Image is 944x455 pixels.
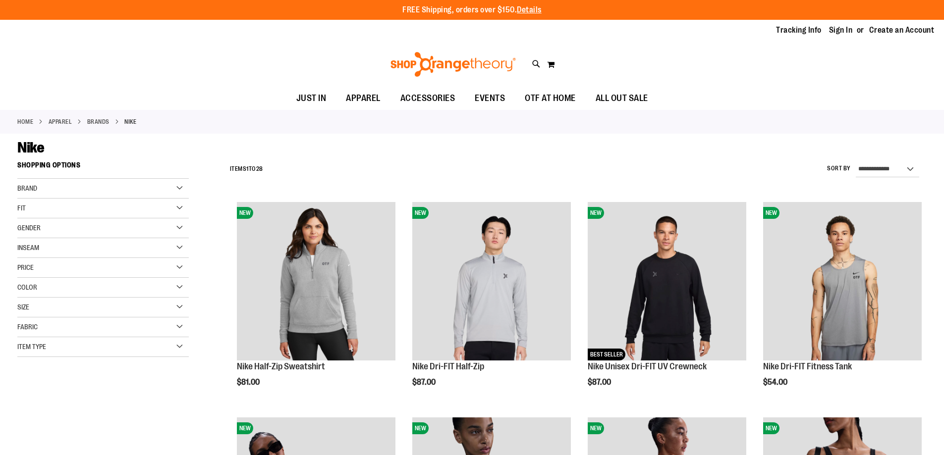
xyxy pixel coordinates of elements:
span: Inseam [17,244,39,252]
span: $54.00 [763,378,789,387]
a: APPAREL [49,117,72,126]
span: NEW [237,422,253,434]
a: Nike Half-Zip SweatshirtNEW [237,202,395,362]
span: Brand [17,184,37,192]
span: Fabric [17,323,38,331]
div: product [758,197,927,412]
span: JUST IN [296,87,327,109]
span: NEW [588,422,604,434]
a: Nike Dri-FIT Fitness Tank [763,361,852,371]
span: 28 [256,165,263,172]
a: Nike Half-Zip Sweatshirt [237,361,325,371]
a: Sign In [829,25,853,36]
span: $87.00 [412,378,437,387]
a: Nike Dri-FIT Fitness TankNEW [763,202,922,362]
a: Nike Unisex Dri-FIT UV CrewneckNEWBEST SELLER [588,202,746,362]
strong: Nike [124,117,136,126]
a: Tracking Info [776,25,822,36]
span: EVENTS [475,87,505,109]
span: BEST SELLER [588,349,625,360]
a: Home [17,117,33,126]
a: Details [517,5,542,14]
a: BRANDS [87,117,110,126]
span: NEW [763,422,779,434]
img: Nike Half-Zip Sweatshirt [237,202,395,360]
span: NEW [412,422,429,434]
span: APPAREL [346,87,381,109]
span: Gender [17,224,41,232]
img: Nike Dri-FIT Fitness Tank [763,202,922,360]
a: Nike Dri-FIT Half-ZipNEW [412,202,571,362]
p: FREE Shipping, orders over $150. [402,4,542,16]
span: NEW [412,207,429,219]
span: 1 [246,165,249,172]
span: NEW [237,207,253,219]
span: NEW [588,207,604,219]
span: Nike [17,139,44,156]
a: Nike Unisex Dri-FIT UV Crewneck [588,361,707,371]
a: Create an Account [869,25,935,36]
img: Nike Unisex Dri-FIT UV Crewneck [588,202,746,360]
span: Price [17,263,34,271]
div: product [583,197,751,412]
label: Sort By [827,164,851,173]
h2: Items to [230,161,263,177]
span: Fit [17,204,26,212]
div: product [407,197,576,412]
span: NEW [763,207,779,219]
span: ACCESSORIES [400,87,455,109]
div: product [232,197,400,412]
img: Shop Orangetheory [389,52,517,77]
a: Nike Dri-FIT Half-Zip [412,361,484,371]
span: OTF AT HOME [525,87,576,109]
span: Color [17,283,37,291]
span: Size [17,303,29,311]
span: ALL OUT SALE [596,87,648,109]
img: Nike Dri-FIT Half-Zip [412,202,571,360]
strong: Shopping Options [17,156,189,179]
span: Item Type [17,343,46,351]
span: $81.00 [237,378,261,387]
span: $87.00 [588,378,612,387]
